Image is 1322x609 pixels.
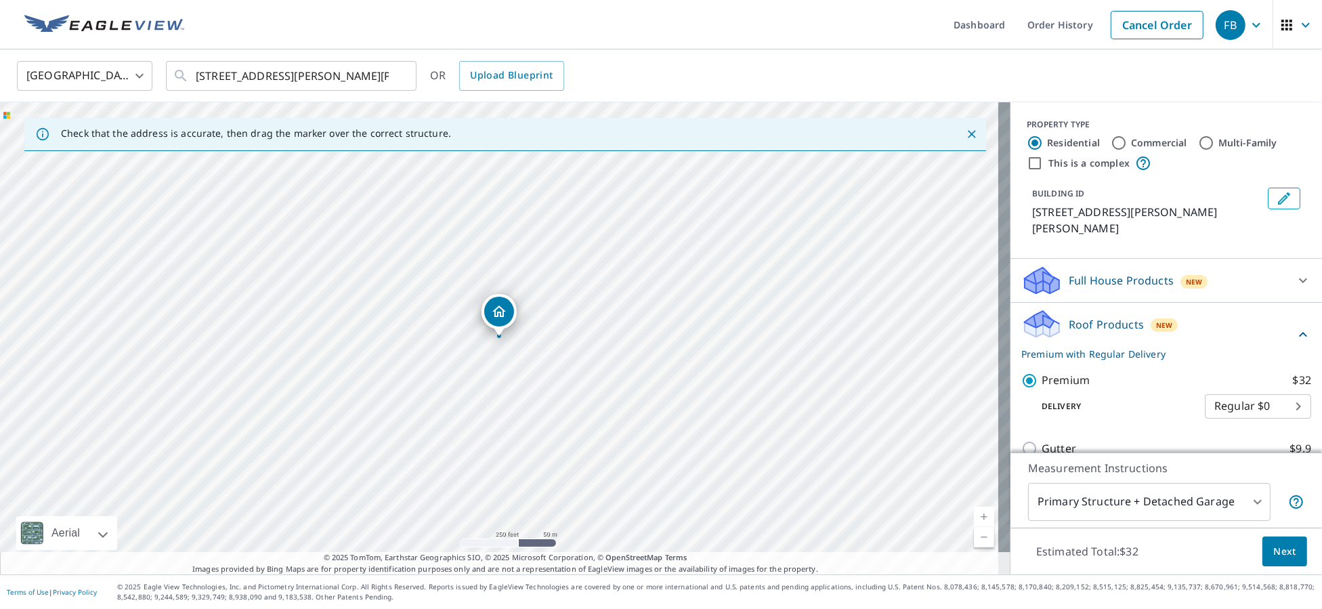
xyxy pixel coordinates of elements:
[1047,136,1100,150] label: Residential
[16,516,117,550] div: Aerial
[1268,188,1300,209] button: Edit building 1
[1028,460,1304,476] p: Measurement Instructions
[61,127,451,140] p: Check that the address is accurate, then drag the marker over the correct structure.
[1069,272,1174,289] p: Full House Products
[196,57,389,95] input: Search by address or latitude-longitude
[1069,316,1144,333] p: Roof Products
[430,61,564,91] div: OR
[1216,10,1245,40] div: FB
[53,587,97,597] a: Privacy Policy
[1289,440,1311,457] p: $9.9
[1027,119,1306,131] div: PROPERTY TYPE
[1048,156,1130,170] label: This is a complex
[1021,347,1295,361] p: Premium with Regular Delivery
[1273,543,1296,560] span: Next
[1021,264,1311,297] div: Full House ProductsNew
[665,552,687,562] a: Terms
[1218,136,1277,150] label: Multi-Family
[24,15,184,35] img: EV Logo
[605,552,662,562] a: OpenStreetMap
[1028,483,1271,521] div: Primary Structure + Detached Garage
[7,588,97,596] p: |
[1021,308,1311,361] div: Roof ProductsNewPremium with Regular Delivery
[47,516,84,550] div: Aerial
[963,125,981,143] button: Close
[459,61,563,91] a: Upload Blueprint
[1131,136,1187,150] label: Commercial
[1032,188,1084,199] p: BUILDING ID
[1186,276,1203,287] span: New
[1111,11,1203,39] a: Cancel Order
[482,294,517,336] div: Dropped pin, building 1, Residential property, 9312 Hemphill Dr Fort Wayne, IN 46819
[117,582,1315,602] p: © 2025 Eagle View Technologies, Inc. and Pictometry International Corp. All Rights Reserved. Repo...
[1262,537,1307,567] button: Next
[324,552,687,564] span: © 2025 TomTom, Earthstar Geographics SIO, © 2025 Microsoft Corporation, ©
[1288,494,1304,510] span: Your report will include the primary structure and a detached garage if one exists.
[1293,372,1311,389] p: $32
[1205,387,1311,425] div: Regular $0
[974,507,994,527] a: Current Level 17, Zoom In
[470,67,553,84] span: Upload Blueprint
[1042,372,1090,389] p: Premium
[1025,537,1149,566] p: Estimated Total: $32
[7,587,49,597] a: Terms of Use
[974,527,994,547] a: Current Level 17, Zoom Out
[1032,204,1262,236] p: [STREET_ADDRESS][PERSON_NAME][PERSON_NAME]
[1042,440,1076,457] p: Gutter
[1156,320,1173,331] span: New
[17,57,152,95] div: [GEOGRAPHIC_DATA]
[1021,400,1205,413] p: Delivery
